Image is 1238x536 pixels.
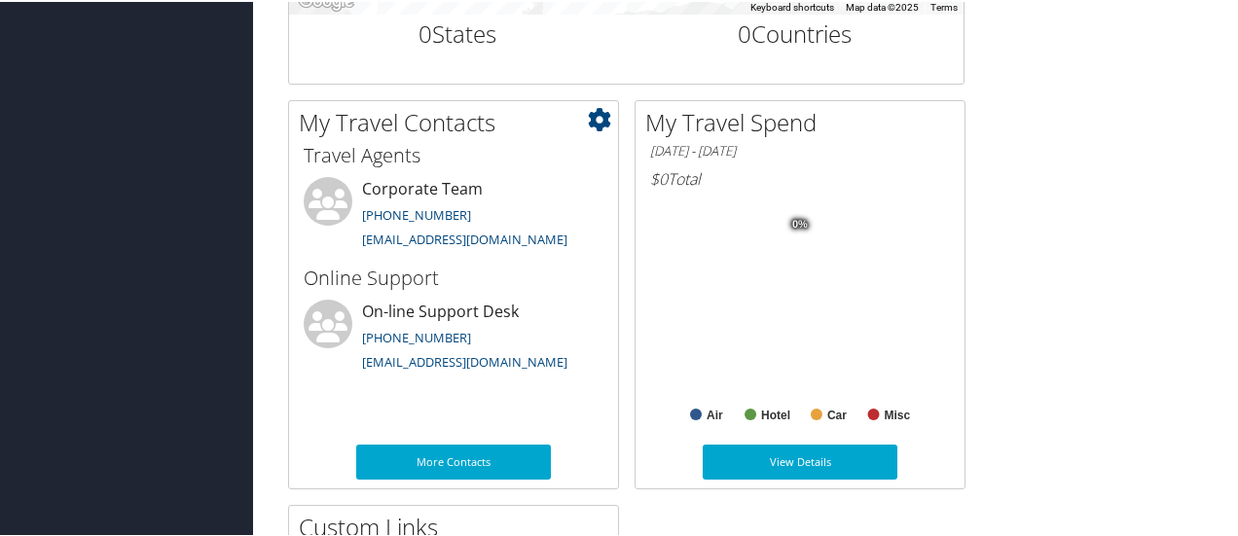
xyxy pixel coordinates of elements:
[304,16,612,49] h2: States
[294,175,613,255] li: Corporate Team
[362,351,567,369] a: [EMAIL_ADDRESS][DOMAIN_NAME]
[362,204,471,222] a: [PHONE_NUMBER]
[362,229,567,246] a: [EMAIL_ADDRESS][DOMAIN_NAME]
[792,217,808,229] tspan: 0%
[761,407,790,420] text: Hotel
[650,166,950,188] h6: Total
[641,16,950,49] h2: Countries
[650,140,950,159] h6: [DATE] - [DATE]
[738,16,751,48] span: 0
[294,298,613,377] li: On-line Support Desk
[419,16,432,48] span: 0
[645,104,965,137] h2: My Travel Spend
[304,140,603,167] h3: Travel Agents
[362,327,471,344] a: [PHONE_NUMBER]
[299,104,618,137] h2: My Travel Contacts
[304,263,603,290] h3: Online Support
[650,166,668,188] span: $0
[356,443,551,478] a: More Contacts
[885,407,911,420] text: Misc
[827,407,847,420] text: Car
[703,443,897,478] a: View Details
[707,407,723,420] text: Air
